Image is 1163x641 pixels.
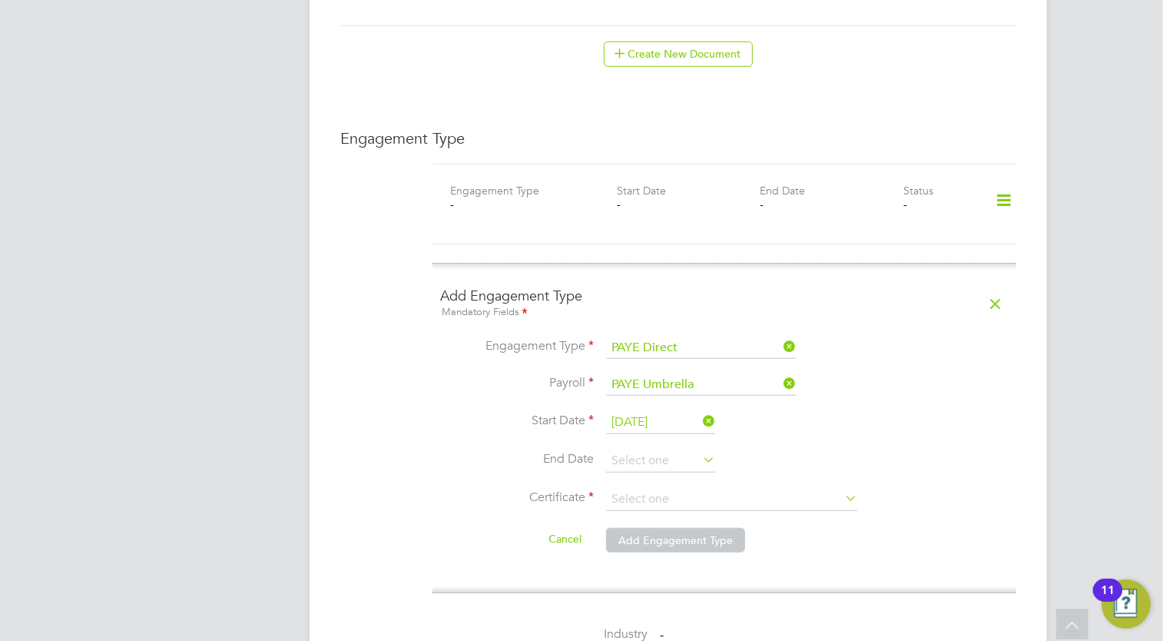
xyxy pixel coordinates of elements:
[606,488,857,511] input: Select one
[440,304,1009,321] div: Mandatory Fields
[440,451,594,467] label: End Date
[1102,580,1151,629] button: Open Resource Center, 11 new notifications
[440,490,594,506] label: Certificate
[903,184,933,198] label: Status
[617,198,760,211] div: -
[340,128,1016,148] h3: Engagement Type
[760,184,806,198] label: End Date
[440,287,1009,321] h4: Add Engagement Type
[606,528,745,553] button: Add Engagement Type
[440,338,594,354] label: Engagement Type
[606,411,715,434] input: Select one
[604,42,753,66] button: Create New Document
[617,184,666,198] label: Start Date
[903,198,975,211] div: -
[440,375,594,391] label: Payroll
[450,184,539,198] label: Engagement Type
[760,198,903,211] div: -
[440,413,594,429] label: Start Date
[606,450,715,473] input: Select one
[606,337,796,359] input: Select one
[450,198,593,211] div: -
[606,374,796,396] input: Search for...
[1101,590,1115,610] div: 11
[536,526,594,551] button: Cancel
